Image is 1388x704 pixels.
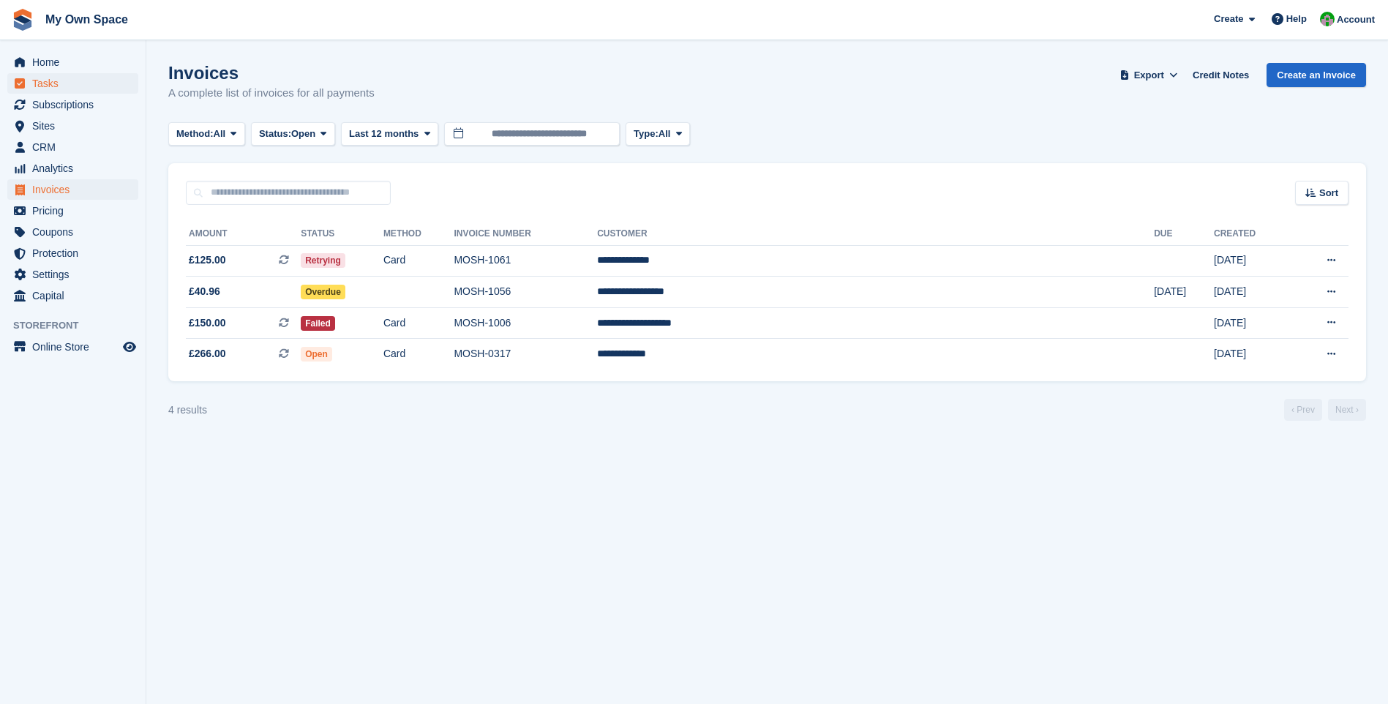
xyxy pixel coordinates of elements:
td: Card [383,339,454,370]
span: All [659,127,671,141]
th: Created [1214,222,1291,246]
td: Card [383,307,454,339]
td: [DATE] [1154,277,1214,308]
a: Create an Invoice [1267,63,1366,87]
span: £125.00 [189,252,226,268]
td: [DATE] [1214,339,1291,370]
th: Method [383,222,454,246]
img: stora-icon-8386f47178a22dfd0bd8f6a31ec36ba5ce8667c1dd55bd0f319d3a0aa187defe.svg [12,9,34,31]
span: Tasks [32,73,120,94]
td: Card [383,245,454,277]
a: menu [7,137,138,157]
span: Sites [32,116,120,136]
span: Overdue [301,285,345,299]
button: Last 12 months [341,122,438,146]
a: menu [7,158,138,179]
span: Pricing [32,201,120,221]
span: £266.00 [189,346,226,362]
a: menu [7,52,138,72]
button: Status: Open [251,122,335,146]
nav: Page [1281,399,1369,421]
button: Type: All [626,122,690,146]
th: Due [1154,222,1214,246]
a: Preview store [121,338,138,356]
a: menu [7,179,138,200]
span: Failed [301,316,335,331]
span: £40.96 [189,284,220,299]
span: Subscriptions [32,94,120,115]
td: MOSH-1056 [454,277,597,308]
th: Invoice Number [454,222,597,246]
a: menu [7,222,138,242]
a: menu [7,285,138,306]
a: menu [7,116,138,136]
a: menu [7,337,138,357]
span: Online Store [32,337,120,357]
button: Method: All [168,122,245,146]
a: menu [7,94,138,115]
span: Capital [32,285,120,306]
span: Open [301,347,332,362]
a: Previous [1284,399,1322,421]
span: Analytics [32,158,120,179]
span: Type: [634,127,659,141]
span: Settings [32,264,120,285]
span: All [214,127,226,141]
a: menu [7,201,138,221]
span: Retrying [301,253,345,268]
span: Method: [176,127,214,141]
span: CRM [32,137,120,157]
div: 4 results [168,402,207,418]
span: £150.00 [189,315,226,331]
span: Sort [1319,186,1338,201]
img: Paula Harris [1320,12,1335,26]
span: Status: [259,127,291,141]
p: A complete list of invoices for all payments [168,85,375,102]
span: Export [1134,68,1164,83]
th: Amount [186,222,301,246]
span: Home [32,52,120,72]
span: Protection [32,243,120,263]
h1: Invoices [168,63,375,83]
th: Customer [597,222,1154,246]
a: menu [7,73,138,94]
a: My Own Space [40,7,134,31]
span: Open [291,127,315,141]
span: Last 12 months [349,127,419,141]
a: menu [7,243,138,263]
a: Next [1328,399,1366,421]
td: [DATE] [1214,307,1291,339]
button: Export [1117,63,1181,87]
td: MOSH-1006 [454,307,597,339]
td: MOSH-1061 [454,245,597,277]
td: [DATE] [1214,245,1291,277]
th: Status [301,222,383,246]
a: menu [7,264,138,285]
span: Account [1337,12,1375,27]
span: Storefront [13,318,146,333]
span: Invoices [32,179,120,200]
span: Help [1286,12,1307,26]
td: [DATE] [1214,277,1291,308]
span: Create [1214,12,1243,26]
a: Credit Notes [1187,63,1255,87]
td: MOSH-0317 [454,339,597,370]
span: Coupons [32,222,120,242]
